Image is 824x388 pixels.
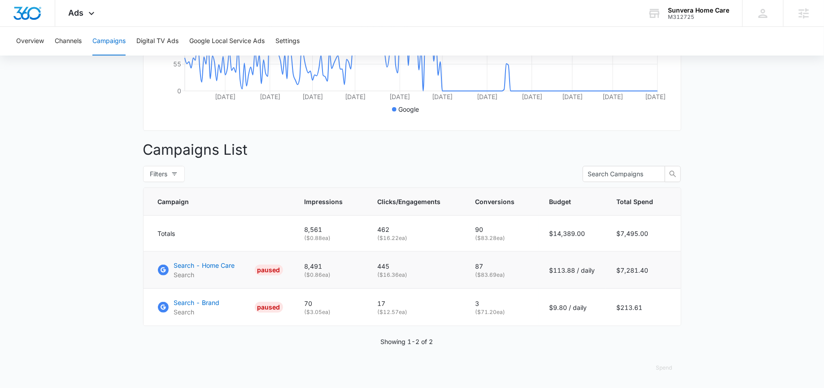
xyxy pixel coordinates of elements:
[305,308,356,316] p: ( $3.05 ea)
[143,139,681,161] p: Campaigns List
[305,262,356,271] p: 8,491
[647,357,681,379] button: Spend
[668,7,729,14] div: account name
[668,14,729,20] div: account id
[158,229,283,238] div: Totals
[92,27,126,56] button: Campaigns
[255,265,283,275] div: PAUSED
[475,234,528,242] p: ( $83.28 ea)
[378,197,441,206] span: Clicks/Engagements
[158,265,169,275] img: Google Ads
[477,93,497,100] tspan: [DATE]
[158,298,283,317] a: Google AdsSearch - BrandSearchPAUSED
[475,299,528,308] p: 3
[378,234,454,242] p: ( $16.22 ea)
[69,8,84,17] span: Ads
[475,225,528,234] p: 90
[521,93,542,100] tspan: [DATE]
[378,262,454,271] p: 445
[174,298,220,307] p: Search - Brand
[177,87,181,95] tspan: 0
[174,261,235,270] p: Search - Home Care
[344,93,365,100] tspan: [DATE]
[475,271,528,279] p: ( $83.69 ea)
[378,308,454,316] p: ( $12.57 ea)
[305,197,343,206] span: Impressions
[55,27,82,56] button: Channels
[665,166,681,182] button: search
[378,271,454,279] p: ( $16.36 ea)
[136,27,179,56] button: Digital TV Ads
[143,166,185,182] button: Filters
[380,337,433,346] p: Showing 1-2 of 2
[255,302,283,313] div: PAUSED
[432,93,453,100] tspan: [DATE]
[606,252,681,289] td: $7,281.40
[602,93,623,100] tspan: [DATE]
[549,197,582,206] span: Budget
[475,308,528,316] p: ( $71.20 ea)
[173,60,181,68] tspan: 55
[305,234,356,242] p: ( $0.88 ea)
[389,93,410,100] tspan: [DATE]
[549,229,595,238] p: $14,389.00
[158,261,283,279] a: Google AdsSearch - Home CareSearchPAUSED
[378,225,454,234] p: 462
[215,93,235,100] tspan: [DATE]
[562,93,583,100] tspan: [DATE]
[174,307,220,317] p: Search
[259,93,280,100] tspan: [DATE]
[645,93,666,100] tspan: [DATE]
[174,270,235,279] p: Search
[475,262,528,271] p: 87
[158,197,270,206] span: Campaign
[549,266,595,275] p: $113.88 / daily
[549,303,595,312] p: $9.80 / daily
[398,105,419,114] p: Google
[305,225,356,234] p: 8,561
[588,169,653,179] input: Search Campaigns
[378,299,454,308] p: 17
[475,197,515,206] span: Conversions
[16,27,44,56] button: Overview
[275,27,300,56] button: Settings
[150,169,168,179] span: Filters
[302,93,323,100] tspan: [DATE]
[606,216,681,252] td: $7,495.00
[617,197,654,206] span: Total Spend
[189,27,265,56] button: Google Local Service Ads
[665,170,680,178] span: search
[158,302,169,313] img: Google Ads
[606,289,681,326] td: $213.61
[305,299,356,308] p: 70
[305,271,356,279] p: ( $0.86 ea)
